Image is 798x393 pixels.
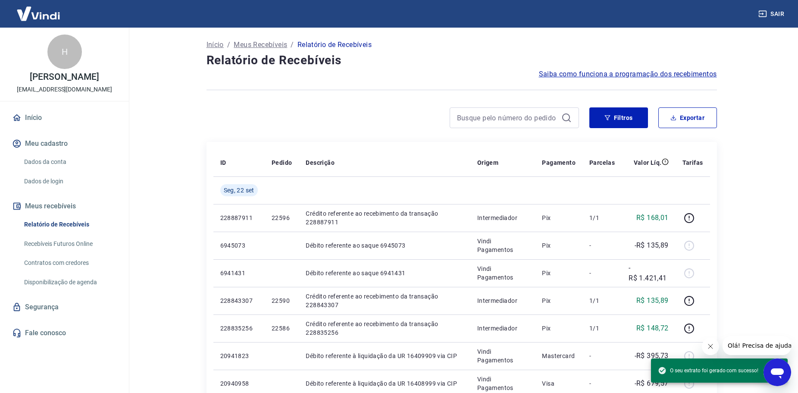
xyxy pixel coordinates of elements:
[589,324,615,333] p: 1/1
[306,352,463,360] p: Débito referente à liquidação da UR 16409909 via CIP
[542,324,576,333] p: Pix
[272,296,292,305] p: 22590
[542,241,576,250] p: Pix
[539,69,717,79] a: Saiba como funciona a programação dos recebimentos
[477,214,529,222] p: Intermediador
[272,324,292,333] p: 22586
[589,214,615,222] p: 1/1
[477,375,529,392] p: Vindi Pagamentos
[757,6,788,22] button: Sair
[589,158,615,167] p: Parcelas
[5,6,72,13] span: Olá! Precisa de ajuda?
[542,214,576,222] p: Pix
[636,213,669,223] p: R$ 168,01
[477,158,498,167] p: Origem
[306,292,463,309] p: Crédito referente ao recebimento da transação 228843307
[477,296,529,305] p: Intermediador
[21,153,119,171] a: Dados da conta
[635,378,669,389] p: -R$ 679,57
[21,216,119,233] a: Relatório de Recebíveis
[589,269,615,277] p: -
[635,351,669,361] p: -R$ 395,73
[702,338,719,355] iframe: Fechar mensagem
[306,241,463,250] p: Débito referente ao saque 6945073
[636,323,669,333] p: R$ 148,72
[207,40,224,50] a: Início
[10,134,119,153] button: Meu cadastro
[658,366,758,375] span: O seu extrato foi gerado com sucesso!
[272,158,292,167] p: Pedido
[220,379,258,388] p: 20940958
[542,269,576,277] p: Pix
[457,111,558,124] input: Busque pelo número do pedido
[10,0,66,27] img: Vindi
[589,352,615,360] p: -
[220,158,226,167] p: ID
[477,237,529,254] p: Vindi Pagamentos
[220,324,258,333] p: 228835256
[636,296,669,306] p: R$ 135,89
[17,85,112,94] p: [EMAIL_ADDRESS][DOMAIN_NAME]
[21,274,119,291] a: Disponibilização de agenda
[306,320,463,337] p: Crédito referente ao recebimento da transação 228835256
[291,40,294,50] p: /
[21,173,119,190] a: Dados de login
[542,296,576,305] p: Pix
[477,324,529,333] p: Intermediador
[220,352,258,360] p: 20941823
[542,158,576,167] p: Pagamento
[272,214,292,222] p: 22596
[764,358,791,386] iframe: Botão para abrir a janela de mensagens
[30,72,99,82] p: [PERSON_NAME]
[220,214,258,222] p: 228887911
[589,241,615,250] p: -
[723,336,791,355] iframe: Mensagem da empresa
[589,379,615,388] p: -
[542,379,576,388] p: Visa
[234,40,287,50] a: Meus Recebíveis
[21,254,119,272] a: Contratos com credores
[10,108,119,127] a: Início
[306,158,335,167] p: Descrição
[477,264,529,282] p: Vindi Pagamentos
[477,347,529,365] p: Vindi Pagamentos
[220,296,258,305] p: 228843307
[47,35,82,69] div: H
[542,352,576,360] p: Mastercard
[629,263,669,283] p: -R$ 1.421,41
[634,158,662,167] p: Valor Líq.
[10,298,119,317] a: Segurança
[658,107,717,128] button: Exportar
[589,296,615,305] p: 1/1
[306,269,463,277] p: Débito referente ao saque 6941431
[306,379,463,388] p: Débito referente à liquidação da UR 16408999 via CIP
[21,235,119,253] a: Recebíveis Futuros Online
[10,324,119,343] a: Fale conosco
[306,209,463,226] p: Crédito referente ao recebimento da transação 228887911
[220,241,258,250] p: 6945073
[635,240,669,251] p: -R$ 135,89
[227,40,230,50] p: /
[297,40,372,50] p: Relatório de Recebíveis
[682,158,703,167] p: Tarifas
[589,107,648,128] button: Filtros
[10,197,119,216] button: Meus recebíveis
[220,269,258,277] p: 6941431
[224,186,254,195] span: Seg, 22 set
[207,52,717,69] h4: Relatório de Recebíveis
